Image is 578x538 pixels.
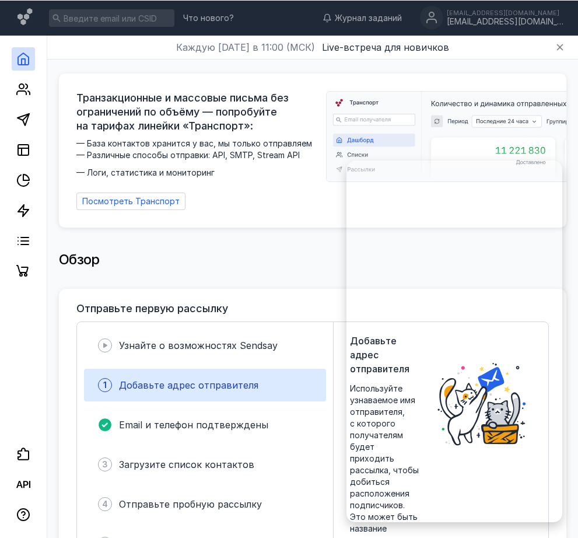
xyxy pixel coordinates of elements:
[119,419,268,431] span: Email и телефон подтверждены
[322,40,449,54] button: Live-встреча для новичков
[119,459,254,470] span: Загрузите список контактов
[49,9,174,27] input: Введите email или CSID
[76,91,319,133] span: Транзакционные и массовые письма без ограничений по объёму — попробуйте на тарифах линейки «Транс...
[102,459,108,470] span: 3
[317,12,408,24] a: Журнал заданий
[447,9,563,16] div: [EMAIL_ADDRESS][DOMAIN_NAME]
[322,41,449,53] span: Live-встреча для новичков
[76,138,319,179] span: — База контактов хранится у вас, мы только отправляем — Различные способы отправки: API, SMTP, St...
[103,379,107,391] span: 1
[176,40,315,54] span: Каждую [DATE] в 11:00 (МСК)
[119,498,262,510] span: Отправьте пробную рассылку
[59,251,100,268] span: Обзор
[119,379,258,391] span: Добавьте адрес отправителя
[335,12,402,24] span: Журнал заданий
[447,17,563,27] div: [EMAIL_ADDRESS][DOMAIN_NAME]
[82,197,180,207] span: Посмотреть Транспорт
[76,303,228,315] h3: Отправьте первую рассылку
[119,340,278,351] span: Узнайте о возможностях Sendsay
[76,193,185,210] a: Посмотреть Транспорт
[102,498,108,510] span: 4
[177,14,240,22] a: Что нового?
[183,14,234,22] span: Что нового?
